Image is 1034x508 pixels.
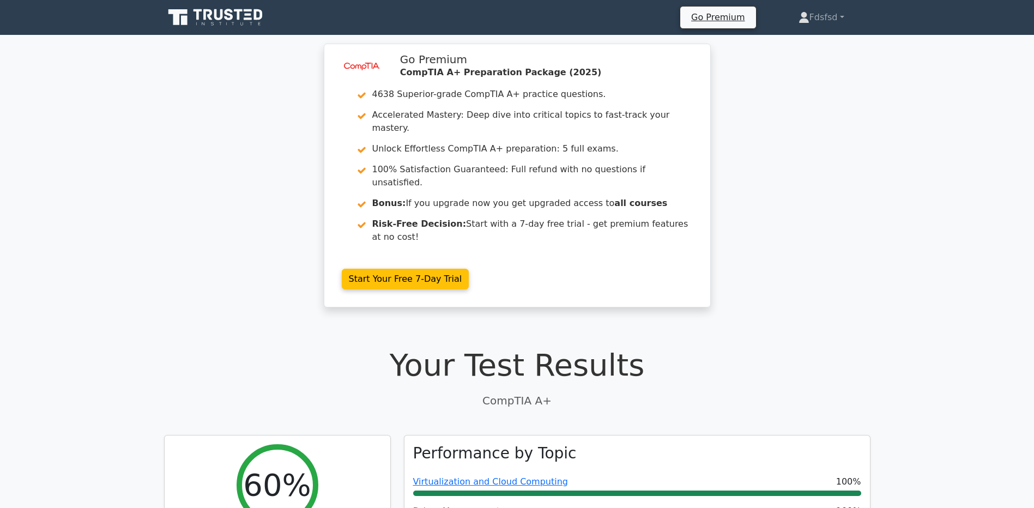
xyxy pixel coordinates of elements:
[413,476,569,487] a: Virtualization and Cloud Computing
[413,444,577,463] h3: Performance by Topic
[685,10,751,25] a: Go Premium
[164,392,870,409] p: CompTIA A+
[772,7,870,28] a: Fdsfsd
[243,467,311,503] h2: 60%
[836,475,861,488] span: 100%
[342,269,469,289] a: Start Your Free 7-Day Trial
[164,347,870,383] h1: Your Test Results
